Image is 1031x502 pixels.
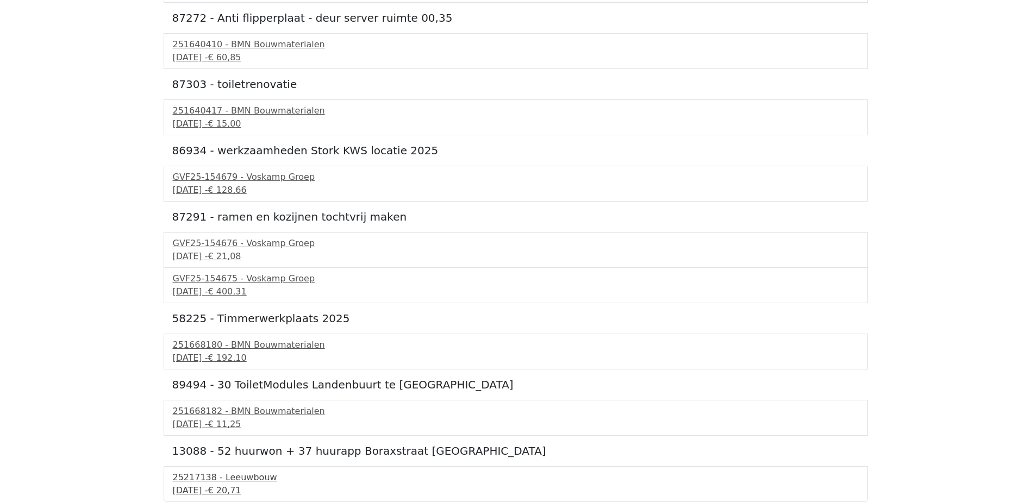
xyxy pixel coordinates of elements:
[173,471,859,484] div: 25217138 - Leeuwbouw
[173,338,859,352] div: 251668180 - BMN Bouwmaterialen
[173,51,859,64] div: [DATE] -
[173,272,859,298] a: GVF25-154675 - Voskamp Groep[DATE] -€ 400,31
[172,78,859,91] h5: 87303 - toiletrenovatie
[173,171,859,184] div: GVF25-154679 - Voskamp Groep
[172,144,859,157] h5: 86934 - werkzaamheden Stork KWS locatie 2025
[173,418,859,431] div: [DATE] -
[173,471,859,497] a: 25217138 - Leeuwbouw[DATE] -€ 20,71
[208,485,241,495] span: € 20,71
[173,171,859,197] a: GVF25-154679 - Voskamp Groep[DATE] -€ 128,66
[173,250,859,263] div: [DATE] -
[173,285,859,298] div: [DATE] -
[173,237,859,263] a: GVF25-154676 - Voskamp Groep[DATE] -€ 21,08
[173,338,859,365] a: 251668180 - BMN Bouwmaterialen[DATE] -€ 192,10
[172,210,859,223] h5: 87291 - ramen en kozijnen tochtvrij maken
[208,286,246,297] span: € 400,31
[173,405,859,418] div: 251668182 - BMN Bouwmaterialen
[172,11,859,24] h5: 87272 - Anti flipperplaat - deur server ruimte 00,35
[172,444,859,457] h5: 13088 - 52 huurwon + 37 huurapp Boraxstraat [GEOGRAPHIC_DATA]
[208,353,246,363] span: € 192,10
[173,352,859,365] div: [DATE] -
[173,484,859,497] div: [DATE] -
[173,104,859,117] div: 251640417 - BMN Bouwmaterialen
[172,312,859,325] h5: 58225 - Timmerwerkplaats 2025
[208,251,241,261] span: € 21,08
[173,117,859,130] div: [DATE] -
[173,38,859,51] div: 251640410 - BMN Bouwmaterialen
[208,118,241,129] span: € 15,00
[173,184,859,197] div: [DATE] -
[172,378,859,391] h5: 89494 - 30 ToiletModules Landenbuurt te [GEOGRAPHIC_DATA]
[173,38,859,64] a: 251640410 - BMN Bouwmaterialen[DATE] -€ 60,85
[208,185,246,195] span: € 128,66
[208,419,241,429] span: € 11,25
[173,237,859,250] div: GVF25-154676 - Voskamp Groep
[173,405,859,431] a: 251668182 - BMN Bouwmaterialen[DATE] -€ 11,25
[173,104,859,130] a: 251640417 - BMN Bouwmaterialen[DATE] -€ 15,00
[208,52,241,62] span: € 60,85
[173,272,859,285] div: GVF25-154675 - Voskamp Groep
